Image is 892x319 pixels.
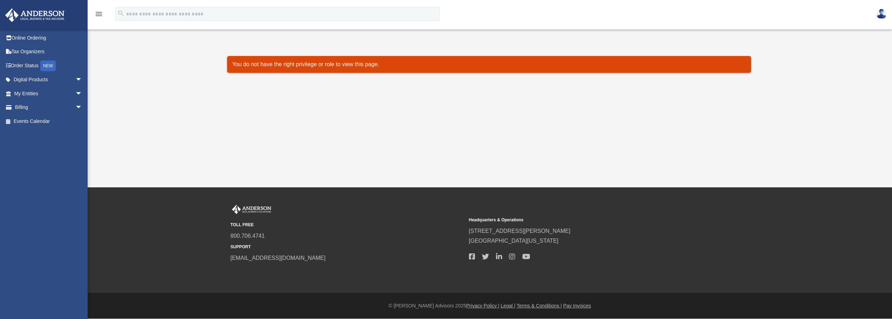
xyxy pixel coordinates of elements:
a: Terms & Conditions | [517,303,562,308]
a: Pay Invoices [563,303,591,308]
a: Events Calendar [5,114,93,128]
a: Billingarrow_drop_down [5,100,93,115]
small: Headquarters & Operations [469,216,702,224]
span: arrow_drop_down [75,73,89,87]
a: Online Ordering [5,31,93,45]
a: Privacy Policy | [466,303,499,308]
a: Order StatusNEW [5,58,93,73]
a: Legal | [501,303,516,308]
div: © [PERSON_NAME] Advisors 2025 [88,301,892,310]
img: Anderson Advisors Platinum Portal [3,8,67,22]
a: 800.706.4741 [231,233,265,239]
a: [GEOGRAPHIC_DATA][US_STATE] [469,238,559,244]
small: SUPPORT [231,243,464,251]
img: User Pic [876,9,887,19]
p: You do not have the right privilege or role to view this page. [232,60,746,69]
a: menu [95,12,103,18]
i: search [117,9,125,17]
span: arrow_drop_down [75,86,89,101]
i: menu [95,10,103,18]
a: [EMAIL_ADDRESS][DOMAIN_NAME] [231,255,326,261]
a: My Entitiesarrow_drop_down [5,86,93,100]
a: Tax Organizers [5,45,93,59]
a: [STREET_ADDRESS][PERSON_NAME] [469,228,571,234]
div: NEW [40,61,56,71]
span: arrow_drop_down [75,100,89,115]
a: Digital Productsarrow_drop_down [5,73,93,87]
img: Anderson Advisors Platinum Portal [231,205,273,214]
small: TOLL FREE [231,221,464,229]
